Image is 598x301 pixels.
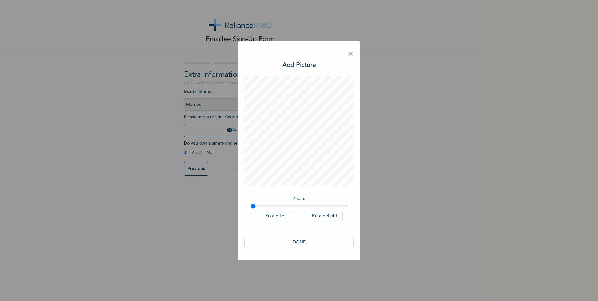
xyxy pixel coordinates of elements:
[348,48,354,61] span: ×
[184,115,296,140] span: Please add a recent Passport Photograph
[251,196,347,202] p: Zoom :
[244,237,354,247] button: DONE
[304,211,343,221] button: Rotate Right
[282,61,316,70] h3: Add Picture
[256,211,294,221] button: Rotate Left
